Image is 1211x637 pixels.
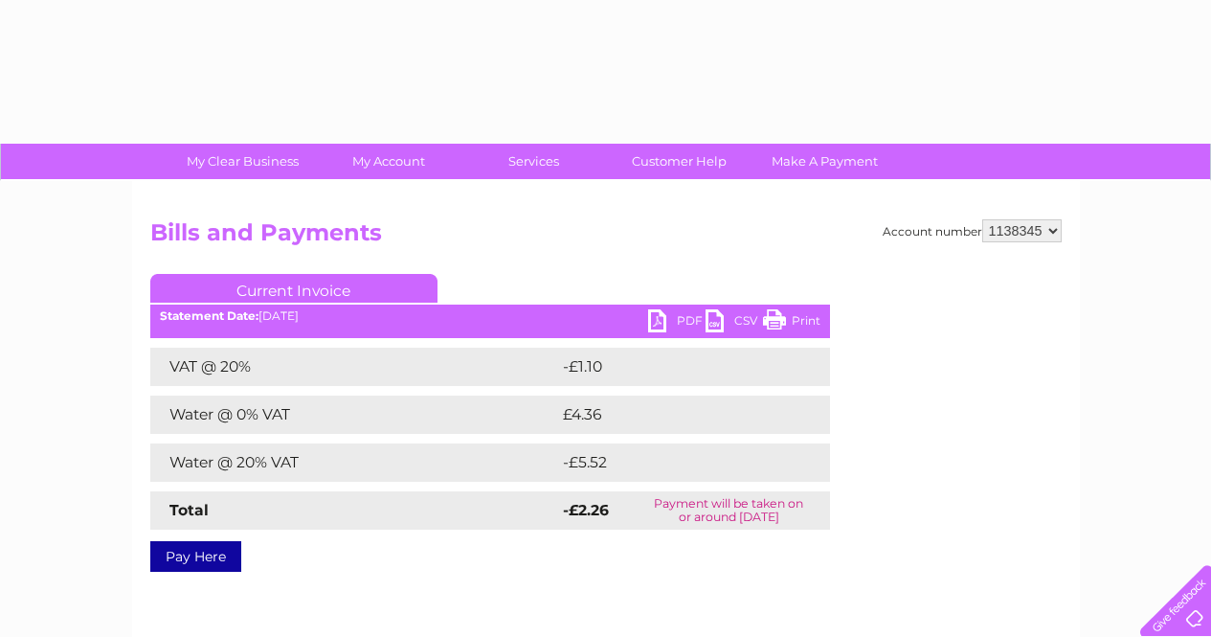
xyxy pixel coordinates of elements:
[706,309,763,337] a: CSV
[164,144,322,179] a: My Clear Business
[169,501,209,519] strong: Total
[558,444,789,482] td: -£5.52
[150,396,558,434] td: Water @ 0% VAT
[563,501,609,519] strong: -£2.26
[160,308,258,323] b: Statement Date:
[455,144,613,179] a: Services
[648,309,706,337] a: PDF
[309,144,467,179] a: My Account
[150,444,558,482] td: Water @ 20% VAT
[600,144,758,179] a: Customer Help
[746,144,904,179] a: Make A Payment
[628,491,829,530] td: Payment will be taken on or around [DATE]
[150,219,1062,256] h2: Bills and Payments
[150,274,437,303] a: Current Invoice
[883,219,1062,242] div: Account number
[150,541,241,572] a: Pay Here
[150,348,558,386] td: VAT @ 20%
[150,309,830,323] div: [DATE]
[558,396,785,434] td: £4.36
[763,309,820,337] a: Print
[558,348,785,386] td: -£1.10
